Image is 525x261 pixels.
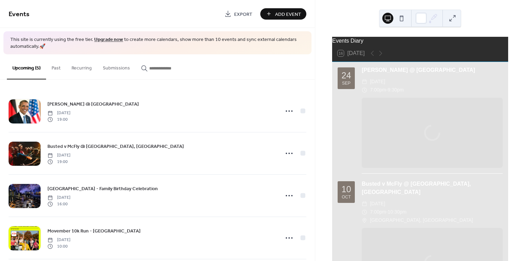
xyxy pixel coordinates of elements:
span: 19:00 [47,116,70,122]
div: 24 [341,71,351,80]
span: Movember 10k Run - [GEOGRAPHIC_DATA] [47,228,141,235]
a: Upgrade now [94,35,123,44]
span: Busted v McFly @ [GEOGRAPHIC_DATA], [GEOGRAPHIC_DATA] [47,143,184,150]
span: 10:00 [47,243,70,249]
button: Upcoming (5) [7,54,46,79]
a: Busted v McFly @ [GEOGRAPHIC_DATA], [GEOGRAPHIC_DATA] [47,142,184,150]
button: Submissions [97,54,135,79]
span: 19:00 [47,159,70,165]
div: ​ [362,86,367,94]
div: 10 [341,185,351,194]
a: [GEOGRAPHIC_DATA] - Family Birthday Celebration [47,185,158,193]
div: [PERSON_NAME] @ [GEOGRAPHIC_DATA] [362,66,503,74]
button: Add Event [260,8,306,20]
span: 7:00pm [370,86,386,94]
span: Add Event [275,11,301,18]
div: Sep [342,81,351,86]
div: Busted v McFly @ [GEOGRAPHIC_DATA], [GEOGRAPHIC_DATA] [362,180,503,196]
span: [DATE] [370,78,385,86]
button: Past [46,54,66,79]
div: ​ [362,200,367,208]
span: [DATE] [47,237,70,243]
span: Events [9,8,30,21]
span: 7:00pm [370,208,386,216]
div: ​ [362,78,367,86]
div: ​ [362,208,367,216]
span: [GEOGRAPHIC_DATA], [GEOGRAPHIC_DATA] [370,216,473,225]
div: Oct [342,195,351,199]
span: 10:30pm [388,208,406,216]
span: This site is currently using the free tier. to create more calendars, show more than 10 events an... [10,36,305,50]
a: Movember 10k Run - [GEOGRAPHIC_DATA] [47,227,141,235]
span: [DATE] [47,110,70,116]
span: - [386,208,388,216]
span: Export [234,11,252,18]
span: [DATE] [370,200,385,208]
button: Recurring [66,54,97,79]
span: [PERSON_NAME] @ [GEOGRAPHIC_DATA] [47,101,139,108]
a: Export [219,8,258,20]
span: [DATE] [47,152,70,159]
div: Events Diary [332,37,508,45]
span: 9:30pm [388,86,404,94]
span: 16:00 [47,201,70,207]
a: [PERSON_NAME] @ [GEOGRAPHIC_DATA] [47,100,139,108]
span: - [386,86,388,94]
div: ​ [362,216,367,225]
span: [DATE] [47,195,70,201]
